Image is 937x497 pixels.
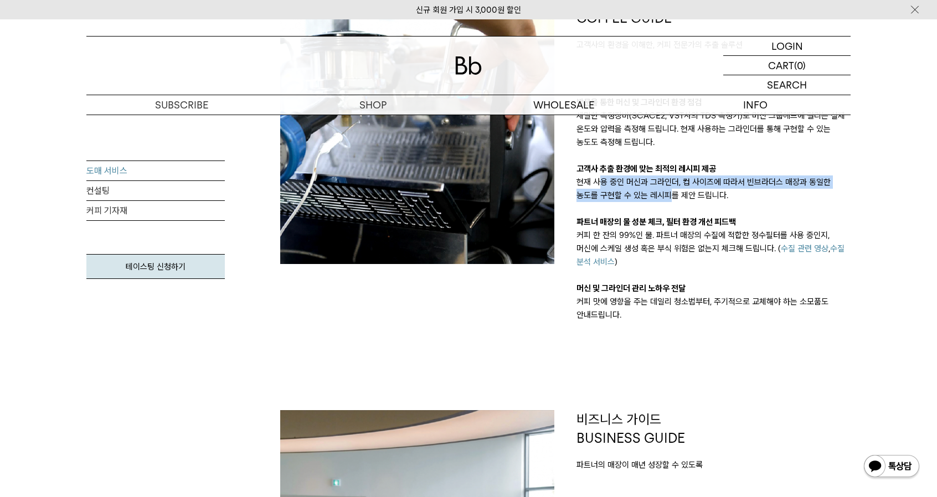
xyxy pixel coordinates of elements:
[86,181,225,201] a: 컨설팅
[794,56,806,75] p: (0)
[781,244,828,253] a: 수질 관련 영상
[767,75,807,95] p: SEARCH
[86,95,277,115] a: SUBSCRIBE
[723,37,851,56] a: LOGIN
[86,161,225,181] a: 도매 서비스
[863,454,920,480] img: 카카오톡 채널 1:1 채팅 버튼
[416,5,521,15] a: 신규 회원 가입 시 3,000원 할인
[576,229,851,268] p: 커피 한 잔의 99%인 물. 파트너 매장의 수질에 적합한 정수필터를 사용 중인지, 머신에 스케일 생성 혹은 부식 위험은 없는지 체크해 드립니다. ( , )
[277,95,469,115] a: SHOP
[576,282,851,295] p: 머신 및 그라인더 관리 노하우 전달
[86,254,225,279] a: 테이스팅 신청하기
[455,56,482,75] img: 로고
[576,162,851,175] p: 고객사 추출 환경에 맞는 최적의 레시피 제공
[660,95,851,115] p: INFO
[576,458,851,472] p: 파트너의 매장이 매년 성장할 수 있도록
[576,109,851,149] p: 세밀한 측정장비(SCACE2, VST사의 TDS 측정기)로 머신 그룹헤드에 걸리는 실제 온도와 압력을 측정해 드립니다. 현재 사용하는 그라인더를 통해 구현할 수 있는 농도도 ...
[576,295,851,322] p: 커피 맛에 영향을 주는 데일리 청소법부터, 주기적으로 교체해야 하는 소모품도 안내드립니다.
[576,410,851,447] p: 비즈니스 가이드 BUSINESS GUIDE
[86,201,225,221] a: 커피 기자재
[469,95,660,115] p: WHOLESALE
[576,175,851,202] p: 현재 사용 중인 머신과 그라인더, 컵 사이즈에 따라서 빈브라더스 매장과 동일한 농도를 구현할 수 있는 레시피를 제안 드립니다.
[576,215,851,229] p: 파트너 매장의 물 성분 체크, 필터 환경 개선 피드백
[723,56,851,75] a: CART (0)
[771,37,803,55] p: LOGIN
[768,56,794,75] p: CART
